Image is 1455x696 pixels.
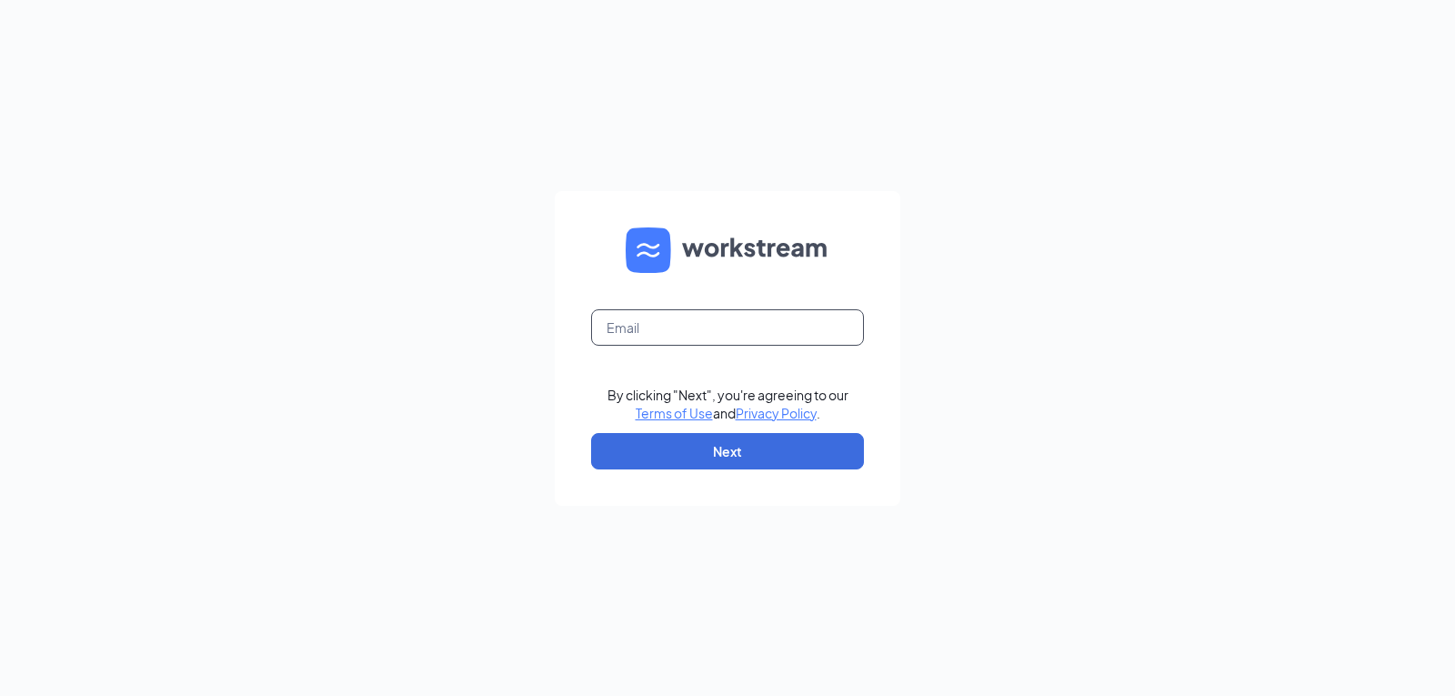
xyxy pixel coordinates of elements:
div: By clicking "Next", you're agreeing to our and . [607,386,848,422]
button: Next [591,433,864,469]
input: Email [591,309,864,346]
a: Terms of Use [636,405,713,421]
a: Privacy Policy [736,405,817,421]
img: WS logo and Workstream text [626,227,829,273]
